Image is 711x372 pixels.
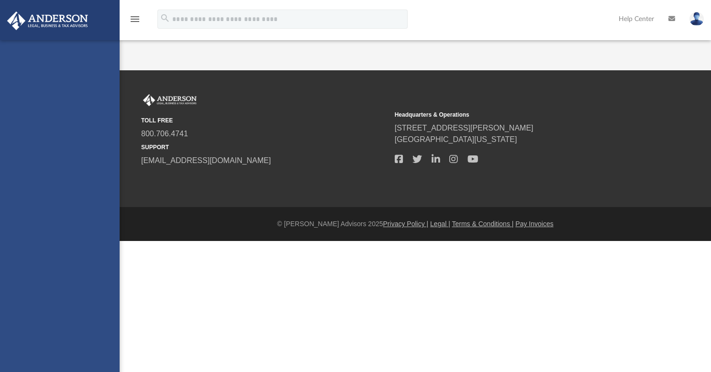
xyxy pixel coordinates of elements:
a: Pay Invoices [515,220,553,228]
small: SUPPORT [141,143,388,152]
a: [STREET_ADDRESS][PERSON_NAME] [395,124,533,132]
a: Legal | [430,220,450,228]
a: menu [129,18,141,25]
img: User Pic [689,12,704,26]
a: [EMAIL_ADDRESS][DOMAIN_NAME] [141,156,271,164]
div: © [PERSON_NAME] Advisors 2025 [120,219,711,229]
i: menu [129,13,141,25]
a: Privacy Policy | [383,220,429,228]
a: [GEOGRAPHIC_DATA][US_STATE] [395,135,517,143]
a: Terms & Conditions | [452,220,514,228]
small: TOLL FREE [141,116,388,125]
img: Anderson Advisors Platinum Portal [4,11,91,30]
img: Anderson Advisors Platinum Portal [141,94,199,107]
a: 800.706.4741 [141,130,188,138]
small: Headquarters & Operations [395,110,642,119]
i: search [160,13,170,23]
